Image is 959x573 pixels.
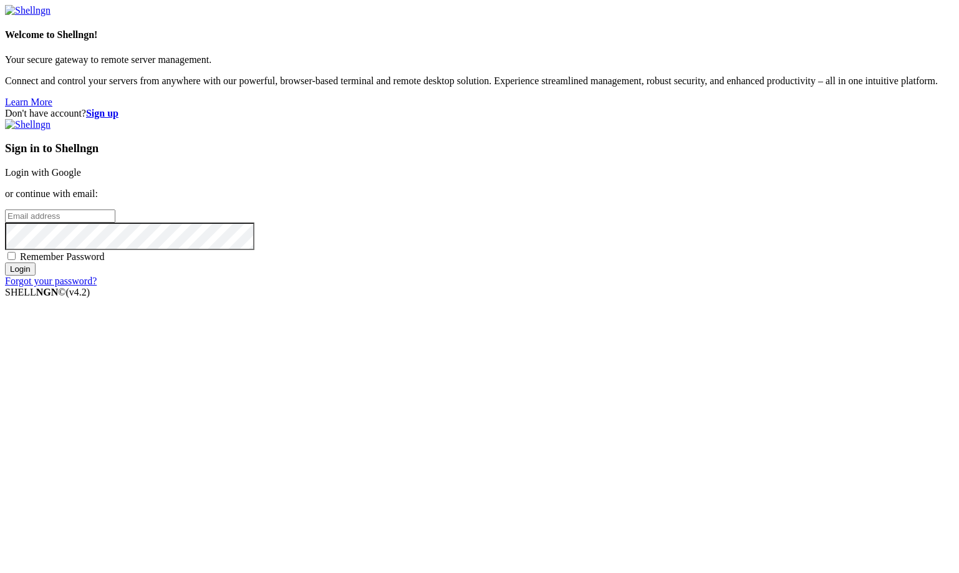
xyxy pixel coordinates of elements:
input: Remember Password [7,252,16,260]
h4: Welcome to Shellngn! [5,29,954,41]
div: Don't have account? [5,108,954,119]
input: Login [5,262,36,276]
span: SHELL © [5,287,90,297]
a: Learn More [5,97,52,107]
span: 4.2.0 [66,287,90,297]
b: NGN [36,287,59,297]
a: Forgot your password? [5,276,97,286]
p: Connect and control your servers from anywhere with our powerful, browser-based terminal and remo... [5,75,954,87]
h3: Sign in to Shellngn [5,142,954,155]
p: Your secure gateway to remote server management. [5,54,954,65]
input: Email address [5,209,115,223]
span: Remember Password [20,251,105,262]
p: or continue with email: [5,188,954,200]
a: Login with Google [5,167,81,178]
a: Sign up [86,108,118,118]
img: Shellngn [5,119,51,130]
img: Shellngn [5,5,51,16]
